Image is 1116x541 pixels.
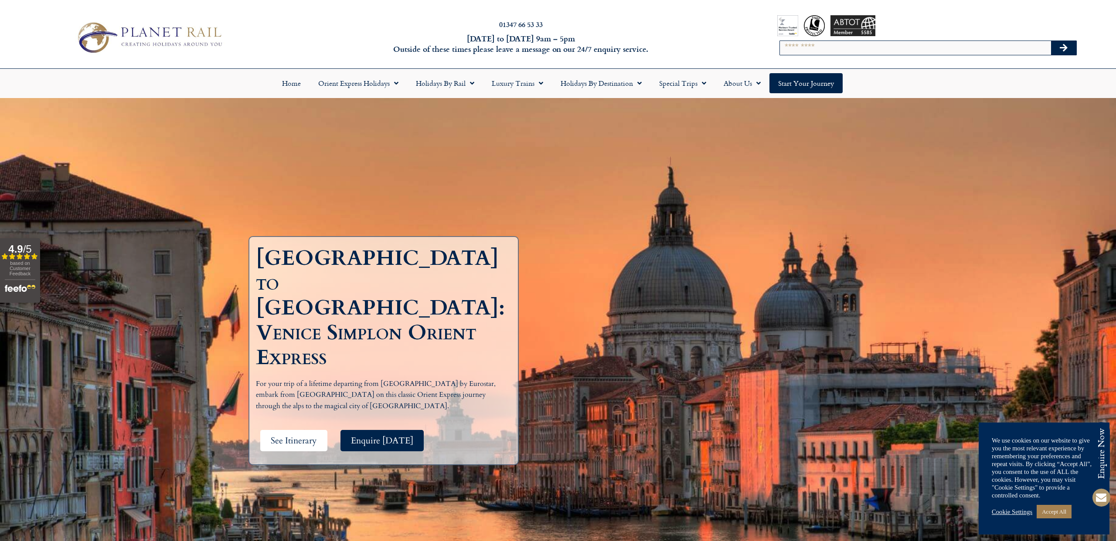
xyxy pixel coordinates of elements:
[300,34,742,54] h6: [DATE] to [DATE] 9am – 5pm Outside of these times please leave a message on our 24/7 enquiry serv...
[4,73,1112,93] nav: Menu
[256,246,505,370] h1: [GEOGRAPHIC_DATA] to [GEOGRAPHIC_DATA]: Venice Simplon Orient Express
[992,508,1032,516] a: Cookie Settings
[351,435,413,446] span: Enquire [DATE]
[650,73,715,93] a: Special Trips
[256,379,504,412] p: For your trip of a lifetime departing from [GEOGRAPHIC_DATA] by Eurostar, embark from [GEOGRAPHIC...
[260,430,327,451] a: See Itinerary
[992,436,1096,499] div: We use cookies on our website to give you the most relevant experience by remembering your prefer...
[1051,41,1076,55] button: Search
[310,73,407,93] a: Orient Express Holidays
[483,73,552,93] a: Luxury Trains
[71,19,226,57] img: Planet Rail Train Holidays Logo
[273,73,310,93] a: Home
[1037,505,1072,518] a: Accept All
[552,73,650,93] a: Holidays by Destination
[769,73,843,93] a: Start your Journey
[715,73,769,93] a: About Us
[499,19,543,29] a: 01347 66 53 33
[407,73,483,93] a: Holidays by Rail
[340,430,424,451] a: Enquire [DATE]
[271,435,317,446] span: See Itinerary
